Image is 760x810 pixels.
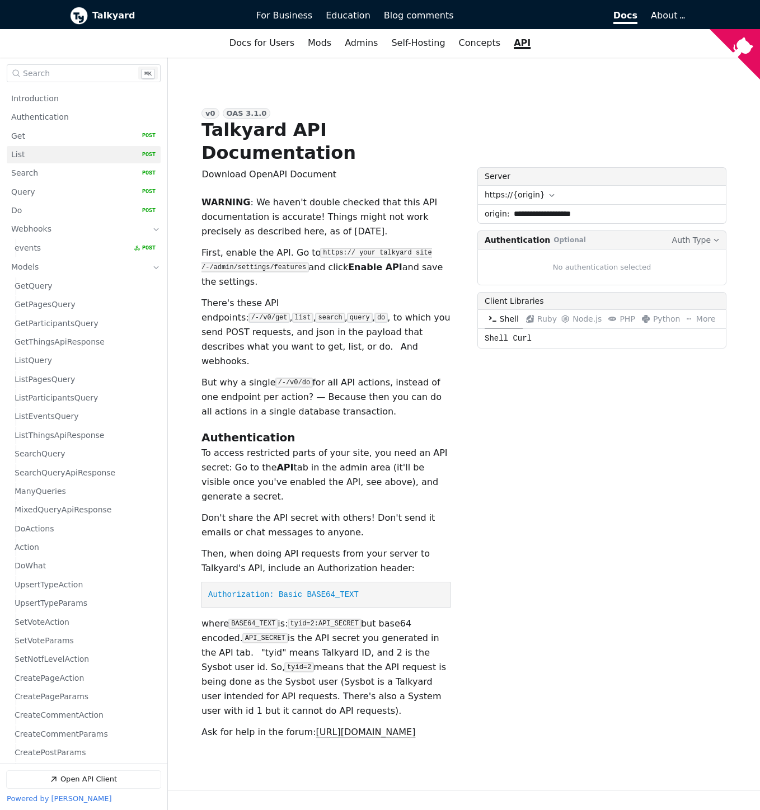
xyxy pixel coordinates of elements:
[15,539,156,556] a: Action
[384,10,454,21] span: Blog comments
[276,378,313,387] code: /-/v0/do
[15,580,83,590] p: UpsertTypeAction
[477,328,726,349] div: Shell Curl
[452,34,508,53] a: Concepts
[15,468,115,478] p: SearchQueryApiResponse
[15,277,156,295] a: GetQuery
[11,183,156,201] a: Query POST
[15,374,75,385] p: ListPagesQuery
[500,314,519,323] span: Shell
[15,505,111,516] p: MixedQueryApiResponse
[326,10,370,21] span: Education
[15,763,156,780] a: DeletePostsAction
[15,747,86,758] p: CreatePostParams
[293,313,313,322] code: list
[23,69,50,78] span: Search
[15,651,156,668] a: SetNotfLevelAction
[15,299,76,310] p: GetPagesQuery
[141,69,155,79] kbd: k
[11,146,156,163] a: List POST
[134,207,156,215] span: POST
[477,167,726,185] label: Server
[15,486,66,497] p: ManyQueries
[478,186,726,204] button: https://{origin}
[11,131,25,142] p: Get
[651,10,683,21] span: About
[15,542,39,553] p: Action
[11,262,39,272] p: Models
[11,221,140,239] a: Webhooks
[276,462,293,473] strong: API
[201,108,219,119] div: v0
[134,244,156,252] span: POST
[243,634,288,643] code: API_SECRET
[551,235,588,245] span: Optional
[15,691,88,702] p: CreatePageParams
[201,547,451,576] p: Then, when doing API requests from your server to Talkyard's API, include an Authorization header:
[384,34,452,53] a: Self-Hosting
[15,598,87,609] p: UpsertTypeParams
[223,34,301,53] a: Docs for Users
[507,34,537,53] a: API
[15,561,46,572] p: DoWhat
[15,427,156,444] a: ListThingsApiResponse
[338,34,384,53] a: Admins
[15,318,98,329] p: GetParticipantsQuery
[15,726,156,743] a: CreateCommentParams
[288,619,361,628] code: tyid=2:API_SECRET
[134,132,156,140] span: POST
[15,483,156,500] a: ManyQueries
[681,310,719,328] button: More
[15,520,156,538] a: DoActions
[201,616,451,718] p: where is: but base64 encoded. is the API secret you generated in the API tab. "tyid" means Talkya...
[11,128,156,145] a: Get POST
[134,189,156,196] span: POST
[15,688,156,705] a: CreatePageParams
[485,234,550,246] span: Authentication
[15,710,104,721] p: CreateCommentAction
[11,109,156,126] a: Authentication
[15,729,108,740] p: CreateCommentParams
[670,234,721,247] button: Auth Type
[249,313,290,322] code: /-/v0/get
[92,8,241,23] b: Talkyard
[15,654,89,665] p: SetNotfLevelAction
[201,296,451,369] p: There's these API endpoints: , , , , , to which you send POST requests, and json in the payload t...
[201,446,451,504] p: To access restricted parts of your site, you need an API secret: Go to the tab in the admin area ...
[15,371,156,388] a: ListPagesQuery
[70,7,241,25] a: Talkyard logoTalkyard
[15,632,156,649] a: SetVoteParams
[348,262,402,272] strong: Enable API
[613,10,637,24] span: Docs
[201,375,451,419] p: But why a single for all API actions, instead of one endpoint per action? — Because then you can ...
[478,205,510,223] span: origin
[15,670,156,687] a: CreatePageAction
[11,258,140,276] a: Models
[202,167,337,182] span: Download OpenAPI Document
[256,10,313,21] span: For Business
[477,249,726,285] div: No authentication selected
[11,93,59,104] p: Introduction
[223,108,271,119] div: OAS 3.1.0
[377,6,461,25] a: Blog comments
[15,393,98,403] p: ListParticipantsQuery
[201,430,451,446] h2: Authentication
[15,333,156,351] a: GetThingsApiResponse
[15,558,156,575] a: DoWhat
[15,296,156,313] a: GetPagesQuery
[477,292,726,310] div: Client Libraries
[653,314,681,323] span: Python
[15,744,156,761] a: CreatePostParams
[15,445,156,463] a: SearchQuery
[11,168,38,179] p: Search
[537,314,557,323] span: Ruby
[201,248,432,272] code: https:// your talkyard site /-/admin/settings/features
[696,314,716,323] span: More
[11,112,69,123] p: Authentication
[15,281,53,291] p: GetQuery
[15,524,54,534] p: DoActions
[15,614,156,631] a: SetVoteAction
[15,673,84,684] p: CreatePageAction
[11,205,22,216] p: Do
[15,356,52,366] p: ListQuery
